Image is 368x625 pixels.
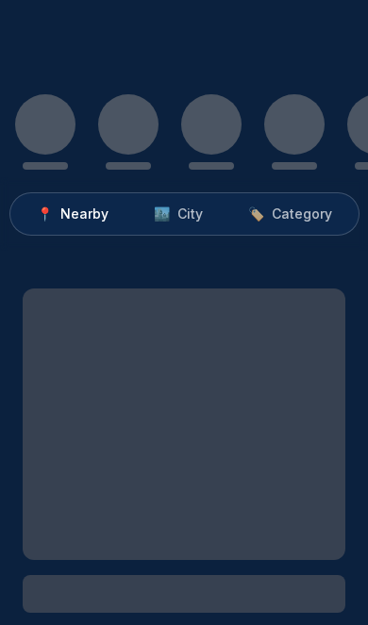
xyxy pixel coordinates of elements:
span: City [177,205,203,223]
span: 🏷️ [248,205,264,223]
span: 🏙️ [154,205,170,223]
button: 🏙️City [131,197,226,231]
button: 🏷️Category [226,197,355,231]
button: 📍Nearby [14,197,131,231]
span: 📍 [37,205,53,223]
span: Nearby [60,205,109,223]
span: Category [272,205,332,223]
